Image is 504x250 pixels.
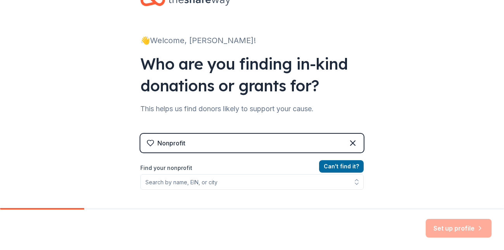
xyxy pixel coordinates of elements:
div: Who are you finding in-kind donations or grants for? [140,53,364,96]
button: Can't find it? [319,160,364,173]
label: Find your nonprofit [140,163,364,173]
div: 👋 Welcome, [PERSON_NAME]! [140,34,364,47]
div: This helps us find donors likely to support your cause. [140,103,364,115]
div: Nonprofit [157,138,185,148]
input: Search by name, EIN, or city [140,174,364,190]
